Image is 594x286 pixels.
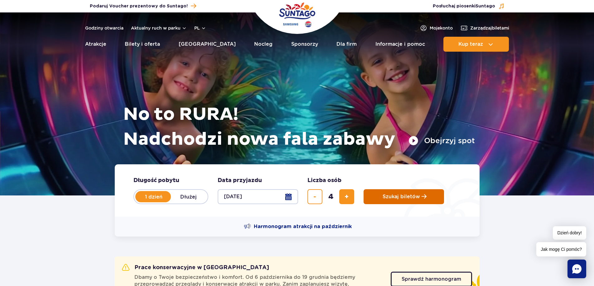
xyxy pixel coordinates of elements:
span: Posłuchaj piosenki [433,3,495,9]
a: Harmonogram atrakcji na październik [244,223,352,230]
a: Dla firm [336,37,357,52]
span: Liczba osób [307,177,341,184]
h1: No to RURA! Nadchodzi nowa fala zabawy [123,102,475,152]
a: Zarządzajbiletami [460,24,509,32]
span: Jak mogę Ci pomóc? [536,242,586,256]
a: Sponsorzy [291,37,318,52]
a: Bilety i oferta [125,37,160,52]
button: [DATE] [218,189,298,204]
a: Godziny otwarcia [85,25,123,31]
button: Posłuchaj piosenkiSuntago [433,3,505,9]
span: Dzień dobry! [553,226,586,240]
button: Aktualny ruch w parku [131,26,187,30]
button: Obejrzyj spot [408,136,475,146]
button: Kup teraz [443,37,509,52]
form: Planowanie wizyty w Park of Poland [115,164,480,217]
span: Długość pobytu [133,177,179,184]
label: Dłużej [171,190,206,203]
a: Informacje i pomoc [375,37,425,52]
label: 1 dzień [136,190,171,203]
a: [GEOGRAPHIC_DATA] [179,37,236,52]
span: Moje konto [430,25,453,31]
a: Mojekonto [420,24,453,32]
button: dodaj bilet [339,189,354,204]
a: Nocleg [254,37,273,52]
span: Suntago [476,4,495,8]
a: Atrakcje [85,37,106,52]
span: Sprawdź harmonogram [402,277,461,282]
div: Chat [567,260,586,278]
button: Szukaj biletów [364,189,444,204]
input: liczba biletów [323,189,338,204]
a: Podaruj Voucher prezentowy do Suntago! [90,2,196,10]
span: Harmonogram atrakcji na październik [254,223,352,230]
button: pl [194,25,206,31]
h2: Prace konserwacyjne w [GEOGRAPHIC_DATA] [122,264,269,271]
span: Kup teraz [458,41,483,47]
button: usuń bilet [307,189,322,204]
span: Data przyjazdu [218,177,262,184]
span: Szukaj biletów [383,194,420,199]
span: Zarządzaj biletami [470,25,509,31]
span: Podaruj Voucher prezentowy do Suntago! [90,3,188,9]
